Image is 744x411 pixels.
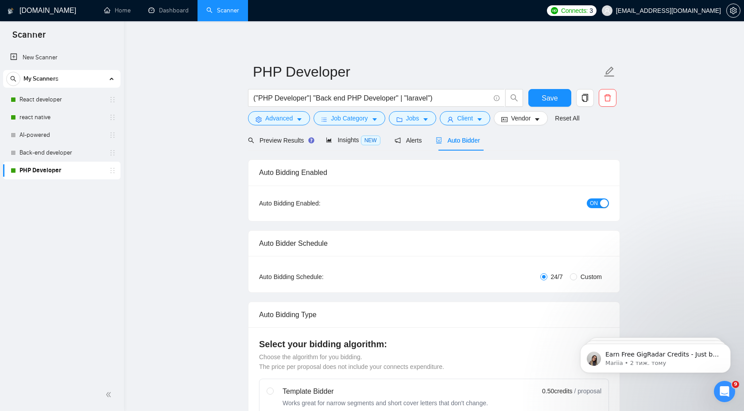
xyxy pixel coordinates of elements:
[576,89,594,107] button: copy
[372,116,378,123] span: caret-down
[19,144,104,162] a: Back-end developer
[447,116,453,123] span: user
[567,325,744,387] iframe: Intercom notifications повідомлення
[436,137,480,144] span: Auto Bidder
[259,231,609,256] div: Auto Bidder Schedule
[494,111,548,125] button: idcardVendorcaret-down
[265,113,293,123] span: Advanced
[248,137,312,144] span: Preview Results
[599,89,616,107] button: delete
[599,94,616,102] span: delete
[326,137,332,143] span: area-chart
[109,167,116,174] span: holder
[551,7,558,14] img: upwork-logo.png
[314,111,385,125] button: barsJob Categorycaret-down
[422,116,429,123] span: caret-down
[248,111,310,125] button: settingAdvancedcaret-down
[104,7,131,14] a: homeHome
[6,72,20,86] button: search
[395,137,401,143] span: notification
[109,96,116,103] span: holder
[259,302,609,327] div: Auto Bidding Type
[547,272,566,282] span: 24/7
[19,109,104,126] a: react native
[542,386,572,396] span: 0.50 credits
[283,399,488,407] div: Works great for narrow segments and short cover letters that don't change.
[589,6,593,16] span: 3
[326,136,380,143] span: Insights
[590,198,598,208] span: ON
[259,160,609,185] div: Auto Bidding Enabled
[406,113,419,123] span: Jobs
[726,4,740,18] button: setting
[296,116,302,123] span: caret-down
[10,49,113,66] a: New Scanner
[501,116,508,123] span: idcard
[577,94,593,102] span: copy
[440,111,490,125] button: userClientcaret-down
[714,381,735,402] iframe: Intercom live chat
[331,113,368,123] span: Job Category
[534,116,540,123] span: caret-down
[109,114,116,121] span: holder
[604,66,615,78] span: edit
[494,95,500,101] span: info-circle
[477,116,483,123] span: caret-down
[253,93,490,104] input: Search Freelance Jobs...
[395,137,422,144] span: Alerts
[19,162,104,179] a: PHP Developer
[3,70,120,179] li: My Scanners
[5,28,53,47] span: Scanner
[389,111,437,125] button: folderJobscaret-down
[8,4,14,18] img: logo
[3,49,120,66] li: New Scanner
[436,137,442,143] span: robot
[23,70,58,88] span: My Scanners
[732,381,739,388] span: 9
[109,132,116,139] span: holder
[361,136,380,145] span: NEW
[555,113,579,123] a: Reset All
[7,76,20,82] span: search
[457,113,473,123] span: Client
[396,116,403,123] span: folder
[105,390,114,399] span: double-left
[259,272,376,282] div: Auto Bidding Schedule:
[248,137,254,143] span: search
[109,149,116,156] span: holder
[253,61,602,83] input: Scanner name...
[574,387,601,395] span: / proposal
[19,126,104,144] a: AI-powered
[505,89,523,107] button: search
[561,6,588,16] span: Connects:
[528,89,571,107] button: Save
[542,93,558,104] span: Save
[256,116,262,123] span: setting
[577,272,605,282] span: Custom
[206,7,239,14] a: searchScanner
[506,94,523,102] span: search
[259,198,376,208] div: Auto Bidding Enabled:
[148,7,189,14] a: dashboardDashboard
[604,8,610,14] span: user
[727,7,740,14] span: setting
[259,353,444,370] span: Choose the algorithm for you bidding. The price per proposal does not include your connects expen...
[726,7,740,14] a: setting
[307,136,315,144] div: Tooltip anchor
[283,386,488,397] div: Template Bidder
[259,338,609,350] h4: Select your bidding algorithm:
[321,116,327,123] span: bars
[19,91,104,109] a: React developer
[511,113,531,123] span: Vendor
